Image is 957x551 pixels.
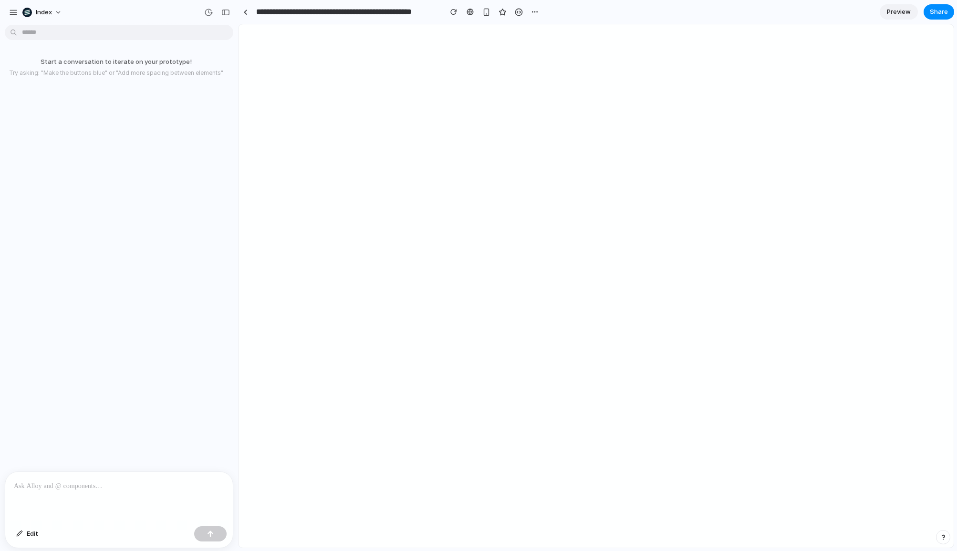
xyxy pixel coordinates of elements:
span: Index [36,8,52,17]
button: Share [924,4,954,20]
span: Preview [887,7,911,17]
a: Preview [880,4,918,20]
p: Try asking: "Make the buttons blue" or "Add more spacing between elements" [4,69,229,77]
span: Share [930,7,948,17]
span: Edit [27,529,38,539]
button: Edit [11,526,43,541]
p: Start a conversation to iterate on your prototype! [4,57,229,67]
button: Index [19,5,67,20]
